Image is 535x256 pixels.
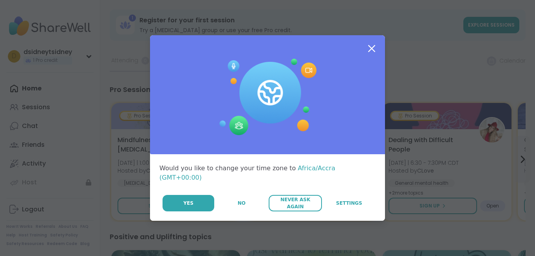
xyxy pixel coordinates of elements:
span: Africa/Accra (GMT+00:00) [159,164,335,181]
img: Session Experience [219,59,316,135]
div: Would you like to change your time zone to [159,164,376,182]
a: Settings [323,195,376,211]
span: Settings [336,200,362,207]
span: No [238,200,246,207]
button: No [215,195,268,211]
span: Yes [183,200,193,207]
button: Never Ask Again [269,195,322,211]
button: Yes [163,195,214,211]
span: Never Ask Again [273,196,318,210]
